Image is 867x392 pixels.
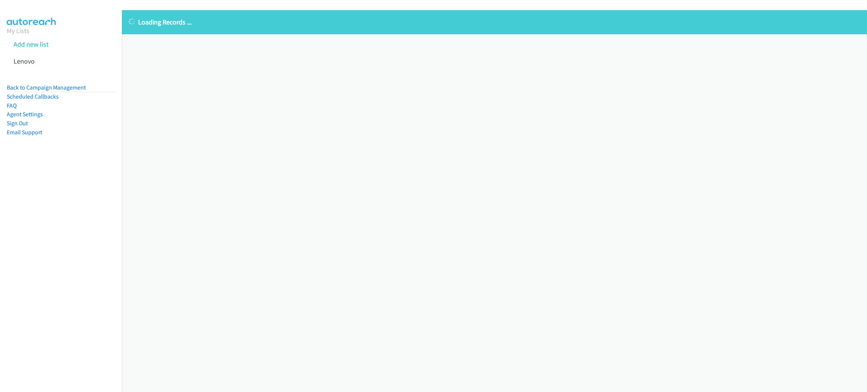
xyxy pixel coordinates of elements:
[7,129,42,136] a: Email Support
[7,84,86,91] a: Back to Campaign Management
[7,102,17,109] a: FAQ
[7,120,28,127] a: Sign Out
[7,26,29,35] a: My Lists
[14,40,49,49] a: Add new list
[14,57,35,65] a: Lenovo
[7,111,43,118] a: Agent Settings
[129,17,860,27] p: Loading Records ...
[7,93,59,100] a: Scheduled Callbacks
